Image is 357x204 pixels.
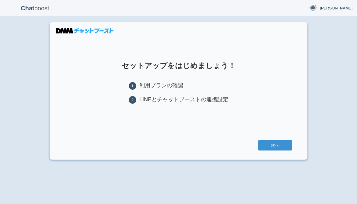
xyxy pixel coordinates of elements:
img: User Image [309,4,317,12]
b: Chat [21,5,34,12]
span: [PERSON_NAME] [320,5,352,11]
li: 利用プランの確認 [129,82,228,90]
span: 1 [129,82,136,90]
li: LINEとチャットブーストの連携設定 [129,96,228,104]
img: DMMチャットブースト [56,28,114,33]
h1: セットアップをはじめましょう！ [65,62,292,70]
a: 次へ [258,140,292,150]
span: 2 [129,96,136,104]
p: boost [5,1,65,16]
